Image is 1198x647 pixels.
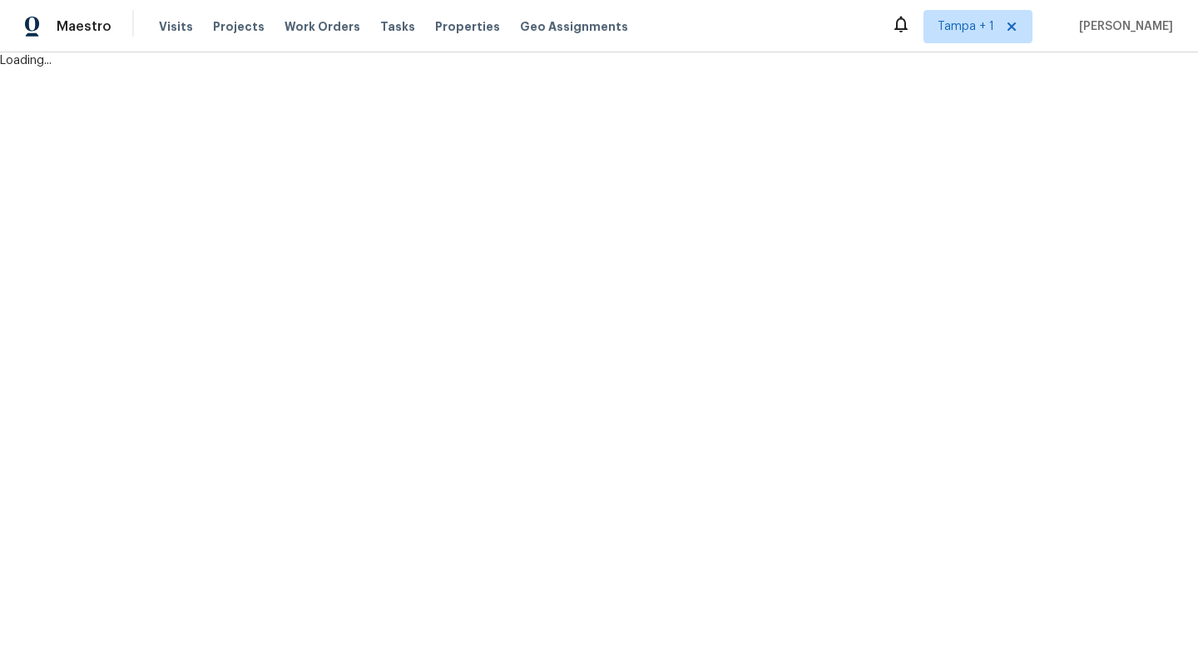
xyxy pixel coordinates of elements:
[159,18,193,35] span: Visits
[938,18,994,35] span: Tampa + 1
[435,18,500,35] span: Properties
[1072,18,1173,35] span: [PERSON_NAME]
[213,18,265,35] span: Projects
[520,18,628,35] span: Geo Assignments
[380,21,415,32] span: Tasks
[285,18,360,35] span: Work Orders
[57,18,111,35] span: Maestro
